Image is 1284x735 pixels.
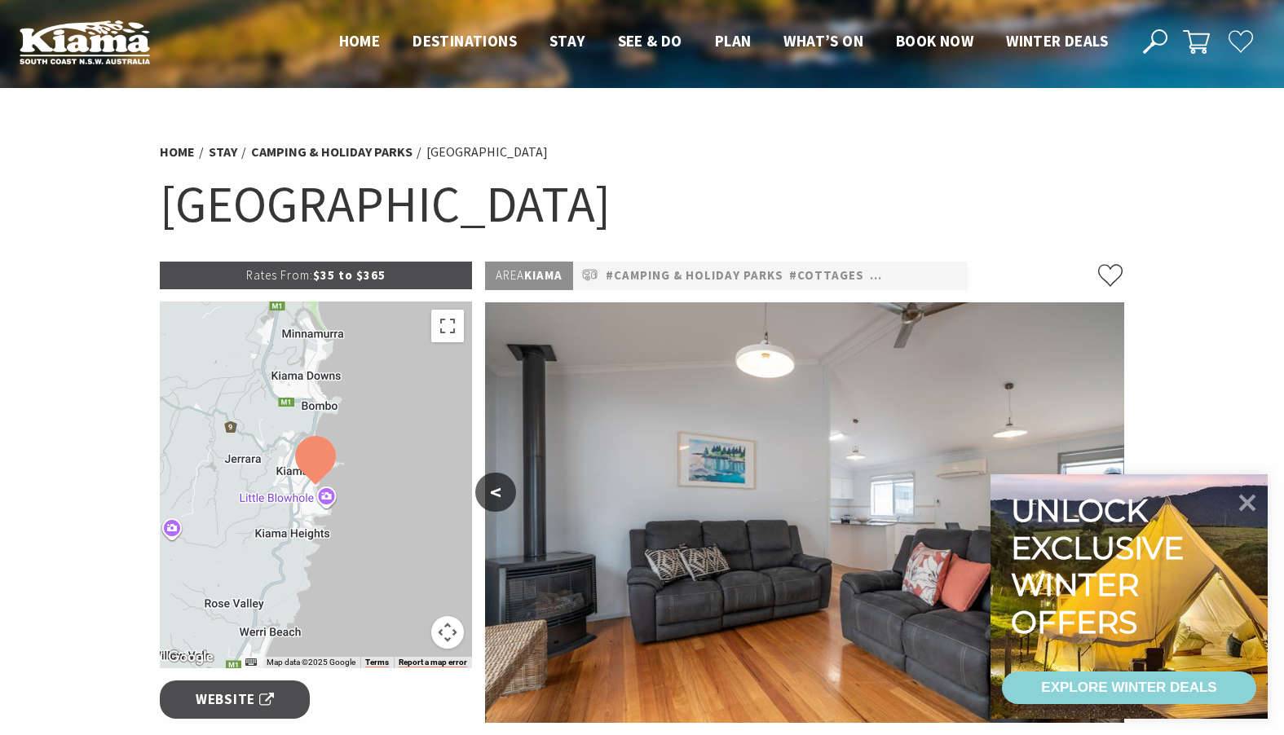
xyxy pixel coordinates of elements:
[896,31,973,51] span: Book now
[251,143,413,161] a: Camping & Holiday Parks
[789,266,864,286] a: #Cottages
[339,31,381,51] span: Home
[399,658,467,667] a: Report a map error
[164,647,218,668] a: Click to see this area on Google Maps
[485,302,1124,723] img: 3 bedroom cabin
[431,310,464,342] button: Toggle fullscreen view
[606,266,783,286] a: #Camping & Holiday Parks
[323,29,1124,55] nav: Main Menu
[196,689,274,711] span: Website
[426,142,548,163] li: [GEOGRAPHIC_DATA]
[431,616,464,649] button: Map camera controls
[475,473,516,512] button: <
[1011,492,1191,640] div: Unlock exclusive winter offers
[485,262,573,290] p: Kiama
[160,680,311,719] a: Website
[1002,671,1256,704] a: EXPLORE WINTER DEALS
[1006,31,1108,51] span: Winter Deals
[1041,671,1216,704] div: EXPLORE WINTER DEALS
[209,143,237,161] a: Stay
[245,657,257,668] button: Keyboard shortcuts
[164,647,218,668] img: Google
[618,31,682,51] span: See & Do
[549,31,585,51] span: Stay
[267,658,355,667] span: Map data ©2025 Google
[1093,473,1134,512] button: >
[783,31,863,51] span: What’s On
[160,171,1125,237] h1: [GEOGRAPHIC_DATA]
[413,31,517,51] span: Destinations
[20,20,150,64] img: Kiama Logo
[160,262,473,289] p: $35 to $365
[496,267,524,283] span: Area
[870,266,964,286] a: #Pet Friendly
[160,143,195,161] a: Home
[715,31,752,51] span: Plan
[365,658,389,667] a: Terms
[246,267,313,283] span: Rates From:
